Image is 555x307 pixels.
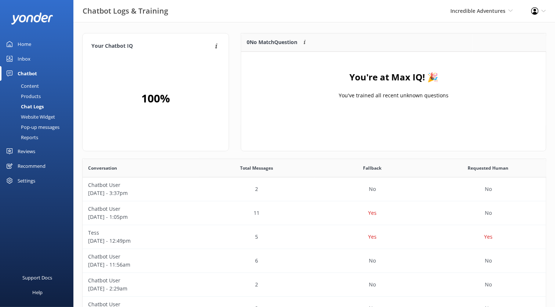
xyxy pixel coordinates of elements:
div: grid [241,52,546,125]
h4: Your Chatbot IQ [91,42,213,50]
p: 2 [255,185,258,193]
a: Pop-up messages [4,122,73,132]
div: Reports [4,132,38,142]
p: No [369,281,376,289]
h3: Chatbot Logs & Training [83,5,168,17]
p: Yes [368,233,377,241]
p: [DATE] - 3:37pm [88,189,193,197]
p: Chatbot User [88,181,193,189]
div: row [83,249,546,273]
div: Recommend [18,159,46,173]
p: Chatbot User [88,205,193,213]
h4: You're at Max IQ! 🎉 [349,70,438,84]
p: Chatbot User [88,253,193,261]
p: No [485,185,492,193]
p: 0 No Match Question [247,38,297,46]
div: row [83,201,546,225]
p: No [485,209,492,217]
p: Yes [484,233,493,241]
div: Settings [18,173,35,188]
div: Reviews [18,144,35,159]
h2: 100 % [141,90,170,107]
div: Products [4,91,41,101]
div: Support Docs [23,270,52,285]
div: row [83,177,546,201]
a: Chat Logs [4,101,73,112]
div: row [83,273,546,297]
div: Chat Logs [4,101,44,112]
div: Chatbot [18,66,37,81]
span: Incredible Adventures [450,7,505,14]
p: You've trained all recent unknown questions [339,91,449,100]
p: 6 [255,257,258,265]
p: Tess [88,229,193,237]
p: Yes [368,209,377,217]
a: Products [4,91,73,101]
div: Help [32,285,43,300]
p: No [485,281,492,289]
p: 2 [255,281,258,289]
a: Website Widget [4,112,73,122]
span: Fallback [363,165,381,171]
p: No [369,185,376,193]
span: Conversation [88,165,117,171]
a: Reports [4,132,73,142]
img: yonder-white-logo.png [11,12,53,25]
div: Inbox [18,51,30,66]
div: Content [4,81,39,91]
p: Chatbot User [88,277,193,285]
p: [DATE] - 2:29am [88,285,193,293]
div: row [83,225,546,249]
p: No [369,257,376,265]
p: 5 [255,233,258,241]
a: Content [4,81,73,91]
span: Requested Human [468,165,509,171]
div: Home [18,37,31,51]
p: No [485,257,492,265]
p: [DATE] - 11:56am [88,261,193,269]
div: Pop-up messages [4,122,59,132]
div: Website Widget [4,112,55,122]
p: [DATE] - 1:05pm [88,213,193,221]
p: [DATE] - 12:49pm [88,237,193,245]
p: 11 [254,209,260,217]
span: Total Messages [240,165,273,171]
